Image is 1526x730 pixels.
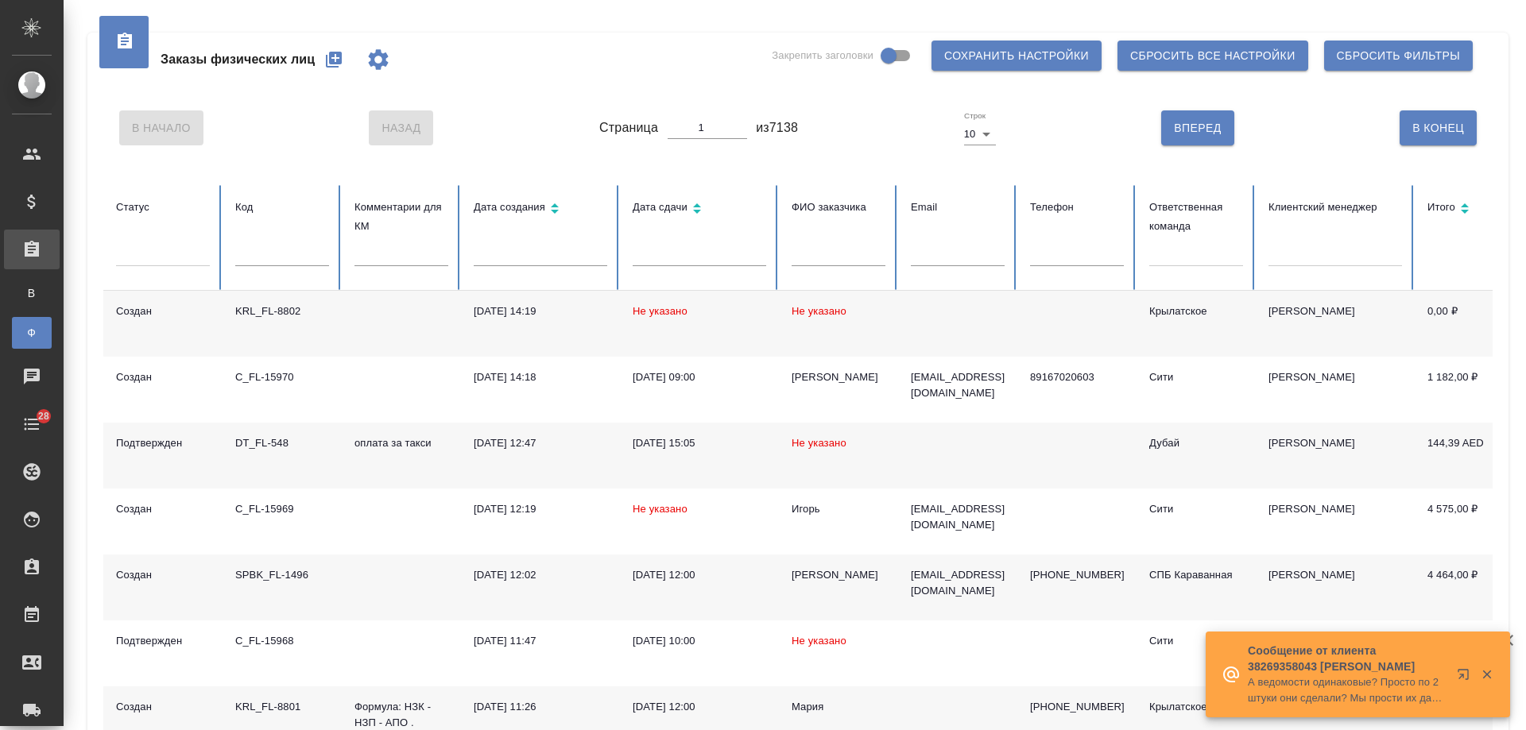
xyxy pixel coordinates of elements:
p: оплата за такси [354,435,448,451]
a: Ф [12,317,52,349]
div: C_FL-15968 [235,633,329,649]
div: Подтвержден [116,633,210,649]
span: Сбросить фильтры [1337,46,1460,66]
label: Строк [964,112,986,120]
div: [PERSON_NAME] [792,369,885,385]
button: Вперед [1161,110,1234,145]
a: В [12,277,52,309]
div: [DATE] 14:19 [474,303,607,319]
p: [PHONE_NUMBER] [1030,567,1124,583]
td: [PERSON_NAME] [1256,554,1415,620]
td: [PERSON_NAME] [1256,291,1415,357]
span: Не указано [792,305,846,317]
p: [EMAIL_ADDRESS][DOMAIN_NAME] [911,567,1005,599]
button: Закрыть [1470,667,1503,682]
div: Крылатское [1149,303,1243,319]
span: Сохранить настройки [944,46,1089,66]
button: В Конец [1400,110,1477,145]
div: Дубай [1149,435,1243,451]
div: DT_FL-548 [235,435,329,451]
span: Ф [20,325,44,341]
td: [PERSON_NAME] [1256,357,1415,423]
span: Не указано [633,503,687,515]
div: Ответственная команда [1149,198,1243,236]
td: [PERSON_NAME] [1256,489,1415,554]
div: Клиентский менеджер [1268,198,1402,217]
div: [DATE] 15:05 [633,435,766,451]
div: Телефон [1030,198,1124,217]
button: Сохранить настройки [931,41,1102,71]
button: Сбросить все настройки [1117,41,1308,71]
span: Не указано [792,437,846,449]
span: В [20,285,44,301]
p: [PHONE_NUMBER] [1030,699,1124,715]
a: 28 [4,404,60,444]
div: Создан [116,303,210,319]
div: Подтвержден [116,435,210,451]
div: SPBK_FL-1496 [235,567,329,583]
div: [DATE] 12:19 [474,501,607,517]
span: 28 [29,408,59,424]
div: Сортировка [474,198,607,221]
div: Комментарии для КМ [354,198,448,236]
div: Создан [116,501,210,517]
div: KRL_FL-8801 [235,699,329,715]
span: Не указано [633,305,687,317]
div: ФИО заказчика [792,198,885,217]
div: Создан [116,567,210,583]
div: Email [911,198,1005,217]
div: 10 [964,123,996,145]
div: Сити [1149,501,1243,517]
div: Мария [792,699,885,715]
span: Вперед [1174,118,1221,138]
div: Создан [116,699,210,715]
span: из 7138 [756,118,798,137]
td: [PERSON_NAME] [1256,423,1415,489]
span: Сбросить все настройки [1130,46,1296,66]
div: Статус [116,198,210,217]
span: Закрепить заголовки [772,48,873,64]
div: [DATE] 11:26 [474,699,607,715]
div: [DATE] 10:00 [633,633,766,649]
div: Код [235,198,329,217]
p: [EMAIL_ADDRESS][DOMAIN_NAME] [911,369,1005,401]
span: Заказы физических лиц [161,50,315,69]
div: [DATE] 12:02 [474,567,607,583]
div: C_FL-15969 [235,501,329,517]
div: Сортировка [1427,198,1521,221]
div: [DATE] 11:47 [474,633,607,649]
div: [DATE] 12:47 [474,435,607,451]
div: Создан [116,369,210,385]
p: А ведомости одинаковые? Просто по 2 штуки они сделали? Мы прости их даже не видели) [1248,674,1447,706]
div: [DATE] 12:00 [633,699,766,715]
div: СПБ Караванная [1149,567,1243,583]
div: [DATE] 09:00 [633,369,766,385]
span: В Конец [1412,118,1464,138]
div: [DATE] 14:18 [474,369,607,385]
div: Крылатское [1149,699,1243,715]
span: Страница [599,118,658,137]
div: Игорь [792,501,885,517]
div: KRL_FL-8802 [235,303,329,319]
div: Сити [1149,633,1243,649]
p: 89167020603 [1030,369,1124,385]
button: Создать [315,41,353,79]
div: [PERSON_NAME] [792,567,885,583]
div: [DATE] 12:00 [633,567,766,583]
button: Открыть в новой вкладке [1447,659,1485,697]
td: [PERSON_NAME] [1256,620,1415,686]
p: [EMAIL_ADDRESS][DOMAIN_NAME] [911,501,1005,533]
div: C_FL-15970 [235,369,329,385]
button: Сбросить фильтры [1324,41,1473,71]
div: Сити [1149,369,1243,385]
div: Сортировка [633,198,766,221]
p: Сообщение от клиента 38269358043 [PERSON_NAME] [1248,643,1447,674]
span: Не указано [792,635,846,647]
